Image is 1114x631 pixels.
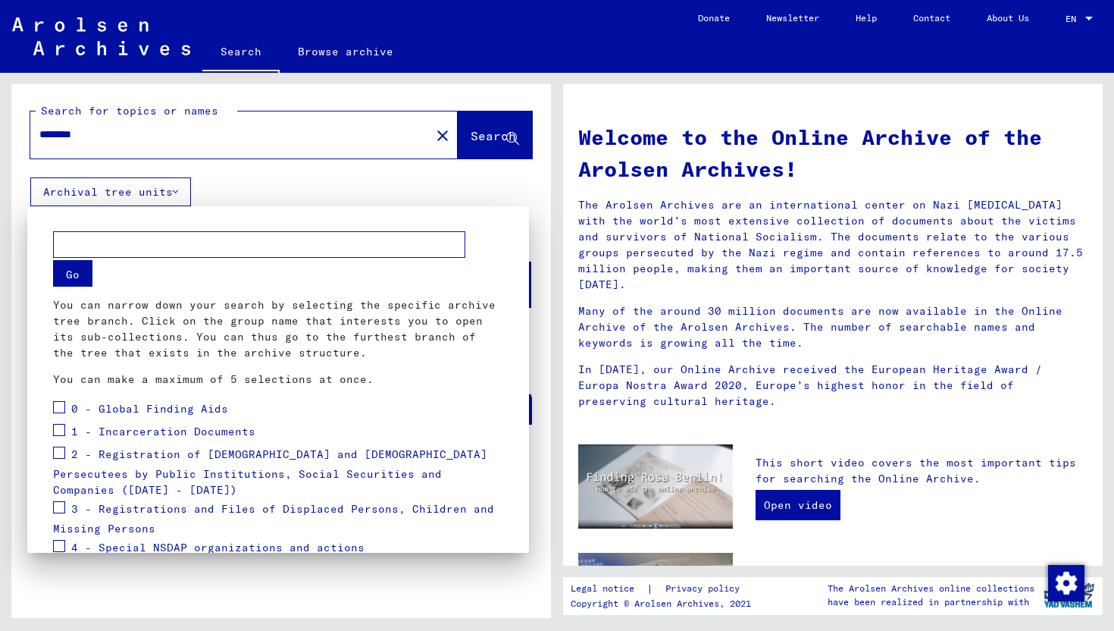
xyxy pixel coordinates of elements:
span: 1 - Incarceration Documents [71,425,255,438]
span: 3 - Registrations and Files of Displaced Persons, Children and Missing Persons [53,502,494,536]
span: 4 - Special NSDAP organizations and actions [71,541,365,554]
span: 0 - Global Finding Aids [71,402,228,416]
p: You can narrow down your search by selecting the specific archive tree branch. Click on the group... [53,297,503,361]
img: Change consent [1048,565,1084,601]
span: 2 - Registration of [DEMOGRAPHIC_DATA] and [DEMOGRAPHIC_DATA] Persecutees by Public Institutions,... [53,447,487,498]
button: Go [53,260,92,287]
p: You can make a maximum of 5 selections at once. [53,372,503,388]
